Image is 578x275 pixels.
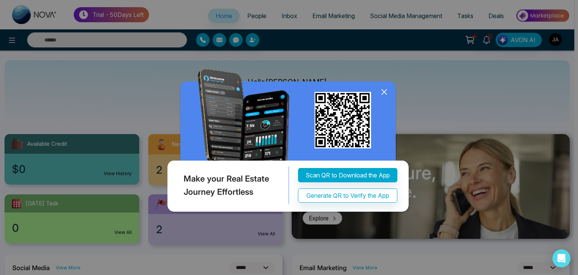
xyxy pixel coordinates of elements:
[166,69,412,215] img: QRModal
[552,249,570,267] div: Open Intercom Messenger
[315,92,371,148] img: qr_for_download_app.png
[298,188,397,203] button: Generate QR to Verify the App
[298,168,397,182] button: Scan QR to Download the App
[166,167,289,204] div: Make your Real Estate Journey Effortless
